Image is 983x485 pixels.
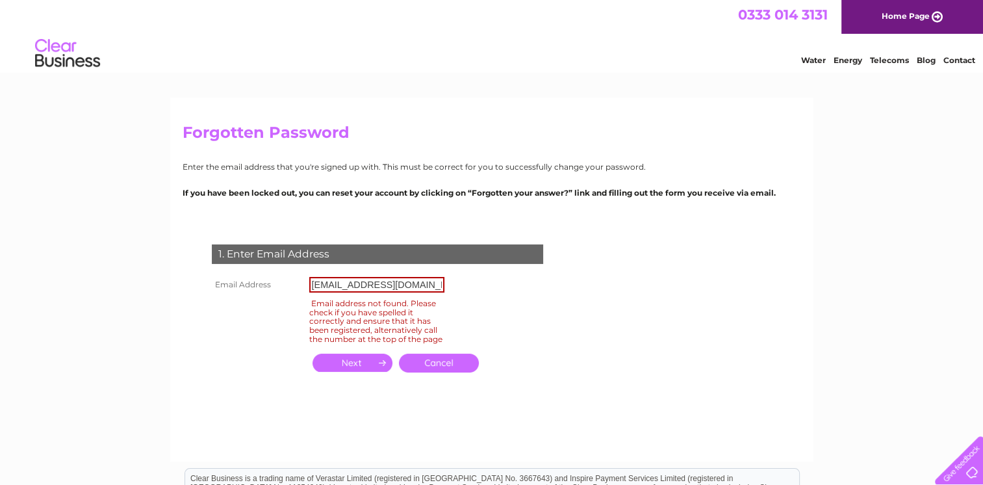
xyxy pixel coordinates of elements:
[34,34,101,73] img: logo.png
[870,55,909,65] a: Telecoms
[185,7,799,63] div: Clear Business is a trading name of Verastar Limited (registered in [GEOGRAPHIC_DATA] No. 3667643...
[943,55,975,65] a: Contact
[212,244,543,264] div: 1. Enter Email Address
[834,55,862,65] a: Energy
[399,354,479,373] a: Cancel
[801,55,826,65] a: Water
[183,124,801,148] h2: Forgotten Password
[183,161,801,173] p: Enter the email address that you're signed up with. This must be correct for you to successfully ...
[209,274,306,296] th: Email Address
[917,55,936,65] a: Blog
[183,187,801,199] p: If you have been locked out, you can reset your account by clicking on “Forgotten your answer?” l...
[738,7,828,23] a: 0333 014 3131
[309,296,444,346] div: Email address not found. Please check if you have spelled it correctly and ensure that it has bee...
